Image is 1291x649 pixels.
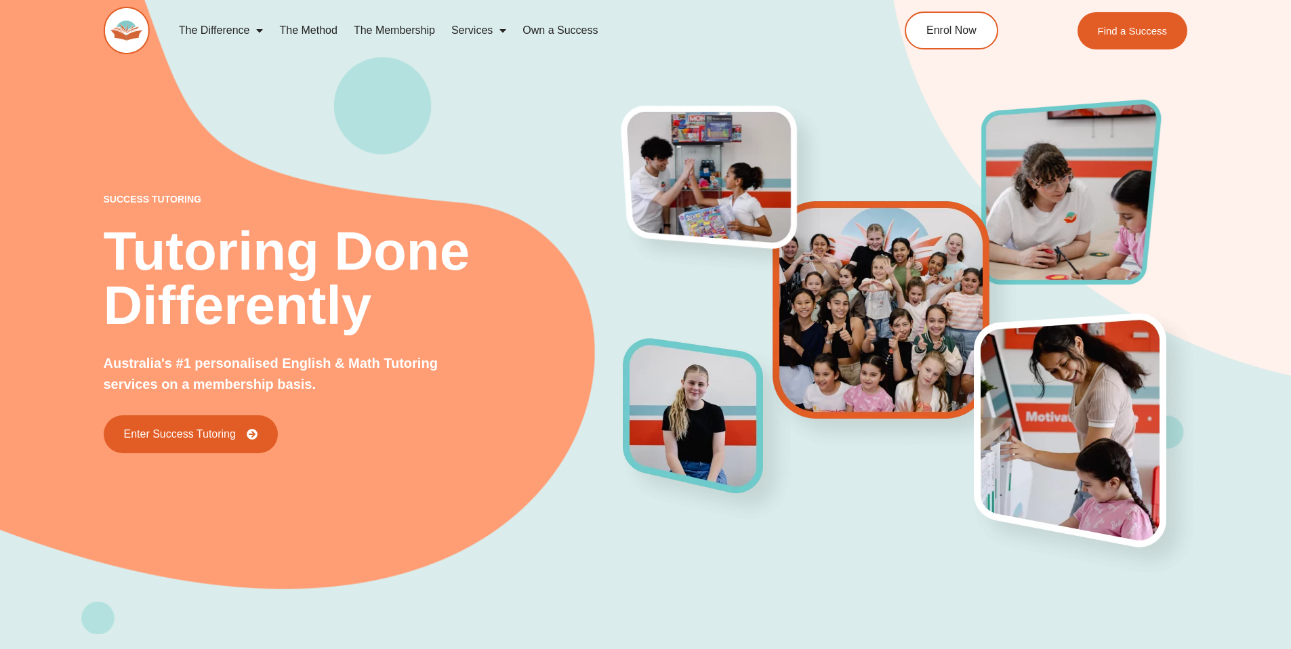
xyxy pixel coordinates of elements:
[171,15,272,46] a: The Difference
[514,15,606,46] a: Own a Success
[104,353,484,395] p: Australia's #1 personalised English & Math Tutoring services on a membership basis.
[1078,12,1188,49] a: Find a Success
[104,415,278,453] a: Enter Success Tutoring
[905,12,998,49] a: Enrol Now
[1098,26,1168,36] span: Find a Success
[104,194,624,204] p: success tutoring
[271,15,345,46] a: The Method
[346,15,443,46] a: The Membership
[443,15,514,46] a: Services
[104,224,624,333] h2: Tutoring Done Differently
[124,429,236,440] span: Enter Success Tutoring
[926,25,977,36] span: Enrol Now
[171,15,843,46] nav: Menu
